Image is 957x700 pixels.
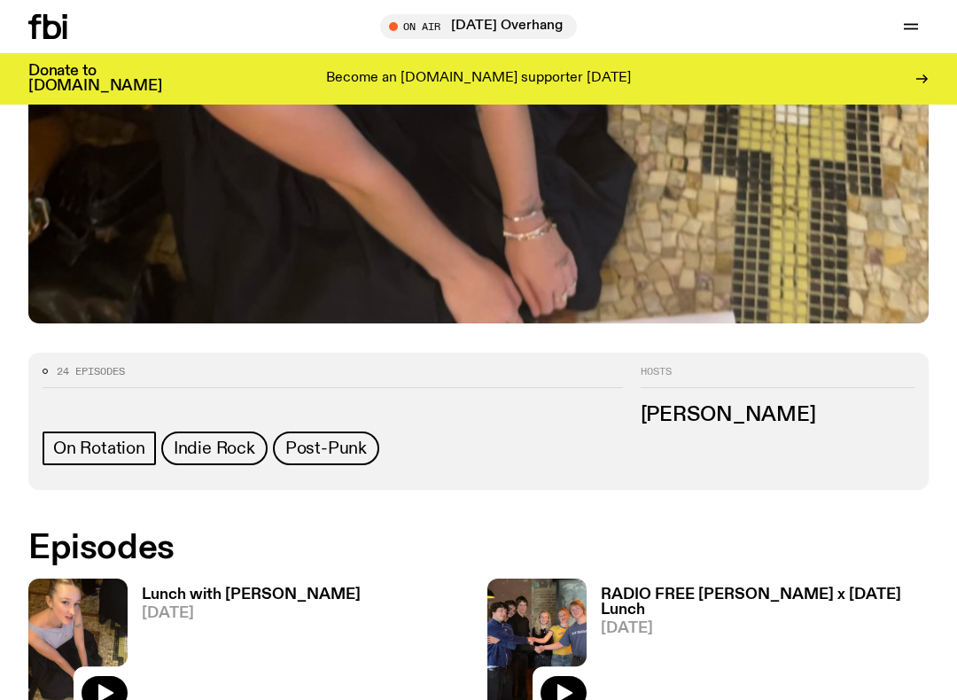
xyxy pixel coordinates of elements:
p: Become an [DOMAIN_NAME] supporter [DATE] [326,71,631,87]
h3: Donate to [DOMAIN_NAME] [28,64,162,94]
h3: [PERSON_NAME] [641,406,914,425]
button: On Air[DATE] Overhang [380,14,577,39]
span: [DATE] [142,606,361,621]
a: On Rotation [43,432,156,465]
a: Indie Rock [161,432,268,465]
h2: Episodes [28,533,623,564]
a: Post-Punk [273,432,379,465]
span: [DATE] [601,621,929,636]
h3: Lunch with [PERSON_NAME] [142,587,361,603]
span: On Rotation [53,439,145,458]
span: Indie Rock [174,439,255,458]
h3: RADIO FREE [PERSON_NAME] x [DATE] Lunch [601,587,929,618]
span: Post-Punk [285,439,367,458]
span: 24 episodes [57,367,125,377]
h2: Hosts [641,367,914,388]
